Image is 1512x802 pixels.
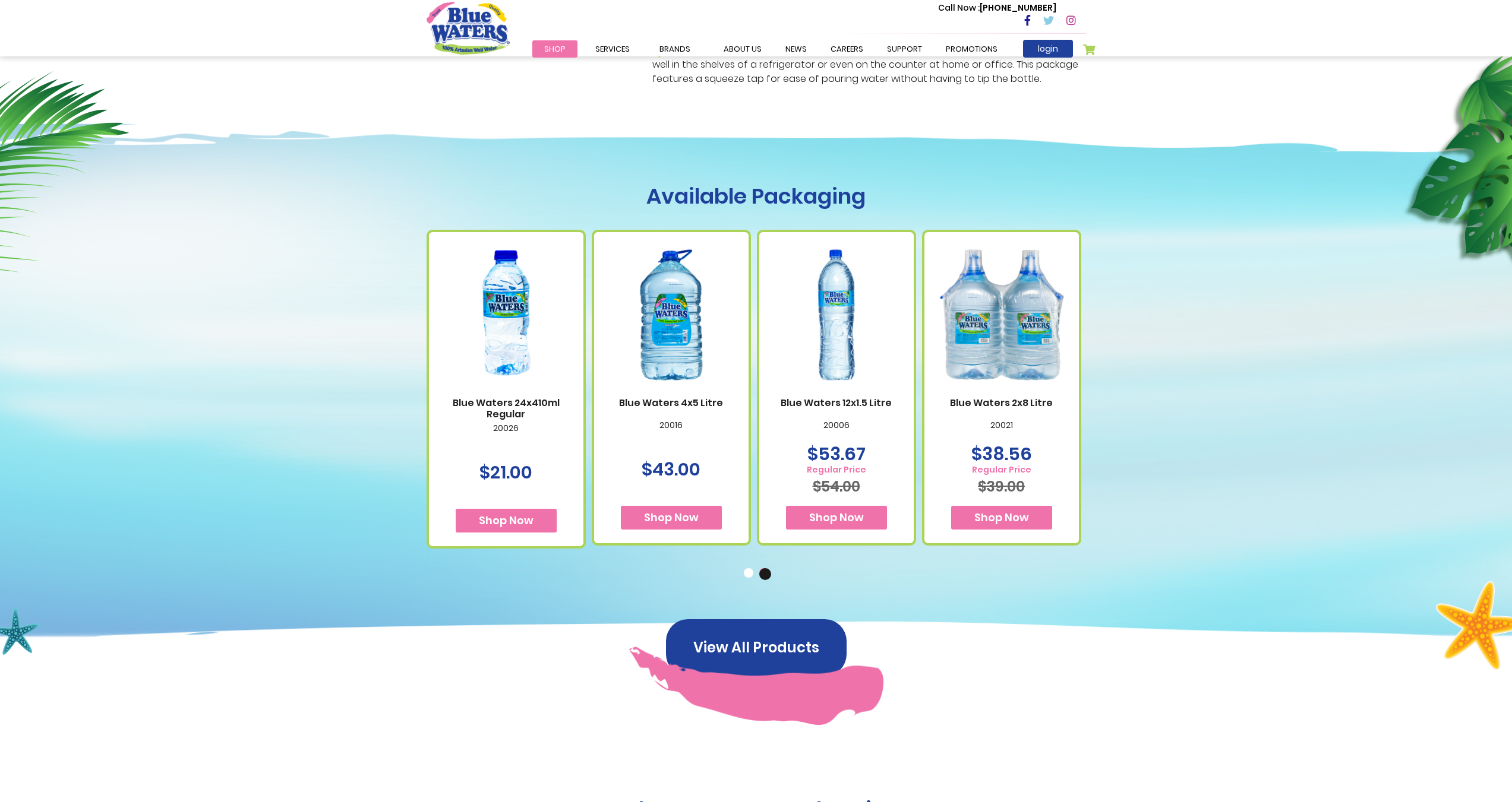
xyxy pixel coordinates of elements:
span: Services [595,43,630,55]
a: Blue Waters 12x1.5 Litre [771,397,902,408]
a: Blue Waters 4x5 Litre [606,397,737,408]
span: $54.00 [813,477,860,496]
a: store logo [427,2,510,54]
span: Shop Now [974,510,1029,525]
span: Shop Now [479,513,534,528]
button: Shop Now [786,506,887,530]
span: Regular Price [971,465,1032,475]
p: 20016 [606,420,737,445]
span: $38.56 [971,441,1032,467]
span: Regular Price [807,465,866,475]
span: Shop [544,43,566,55]
button: 1 of 2 [744,568,756,580]
a: login [1023,40,1073,58]
p: 20026 [441,423,572,448]
button: Shop Now [951,506,1052,530]
a: Blue Waters 24x410ml Regular [441,397,572,420]
a: News [774,40,819,58]
a: about us [712,40,774,58]
span: Shop Now [644,510,699,525]
span: $39.00 [978,477,1025,496]
img: Blue Waters 24x410ml Regular [441,233,572,397]
button: 2 of 2 [759,568,771,580]
span: Brands [659,43,690,55]
button: Shop Now [621,506,722,530]
a: View All Products [666,640,847,654]
p: [PHONE_NUMBER] [938,2,1056,14]
img: Blue Waters 12x1.5 Litre [771,233,902,397]
p: 20006 [771,420,902,445]
span: Call Now : [938,2,980,14]
span: $21.00 [479,459,532,485]
a: careers [819,40,875,58]
p: 20021 [936,420,1067,445]
li: Blue Waters 8 Litre bottle perfect for large gatherings, on the beach or by the river, fits well ... [652,43,1086,86]
span: $53.67 [807,441,866,467]
img: Blue Waters 4x5 Litre [606,233,737,397]
img: Blue Waters 2x8 Litre [936,233,1067,397]
span: $43.00 [642,457,700,482]
button: View All Products [666,619,847,676]
span: Shop Now [809,510,864,525]
button: Shop Now [456,509,557,532]
a: Promotions [934,40,1009,58]
a: support [875,40,934,58]
h1: Available Packaging [427,183,1086,209]
a: Blue Waters 2x8 Litre [936,397,1067,408]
